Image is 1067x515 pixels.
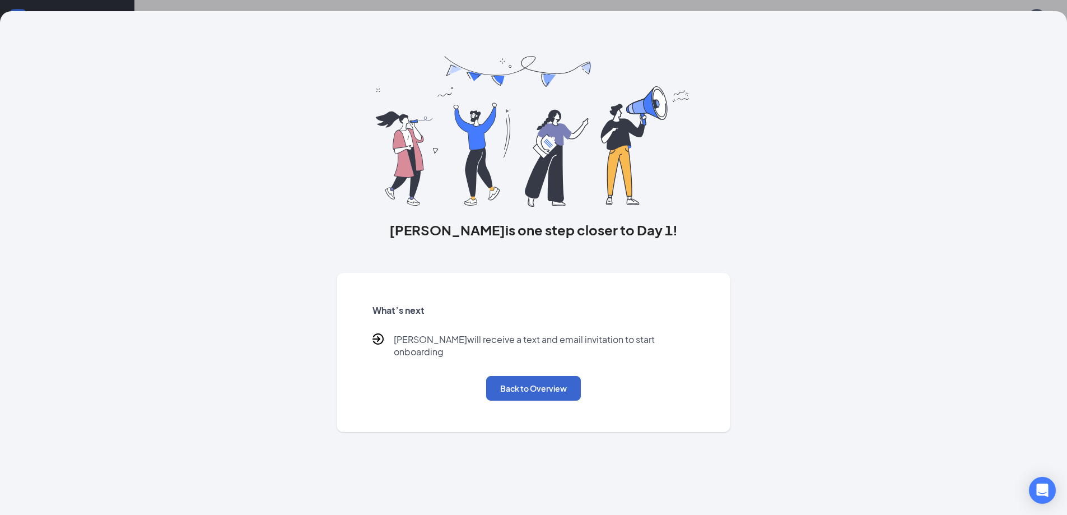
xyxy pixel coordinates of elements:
[394,333,695,358] p: [PERSON_NAME] will receive a text and email invitation to start onboarding
[376,56,691,207] img: you are all set
[337,220,731,239] h3: [PERSON_NAME] is one step closer to Day 1!
[372,304,695,317] h5: What’s next
[1029,477,1056,504] div: Open Intercom Messenger
[486,376,581,401] button: Back to Overview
